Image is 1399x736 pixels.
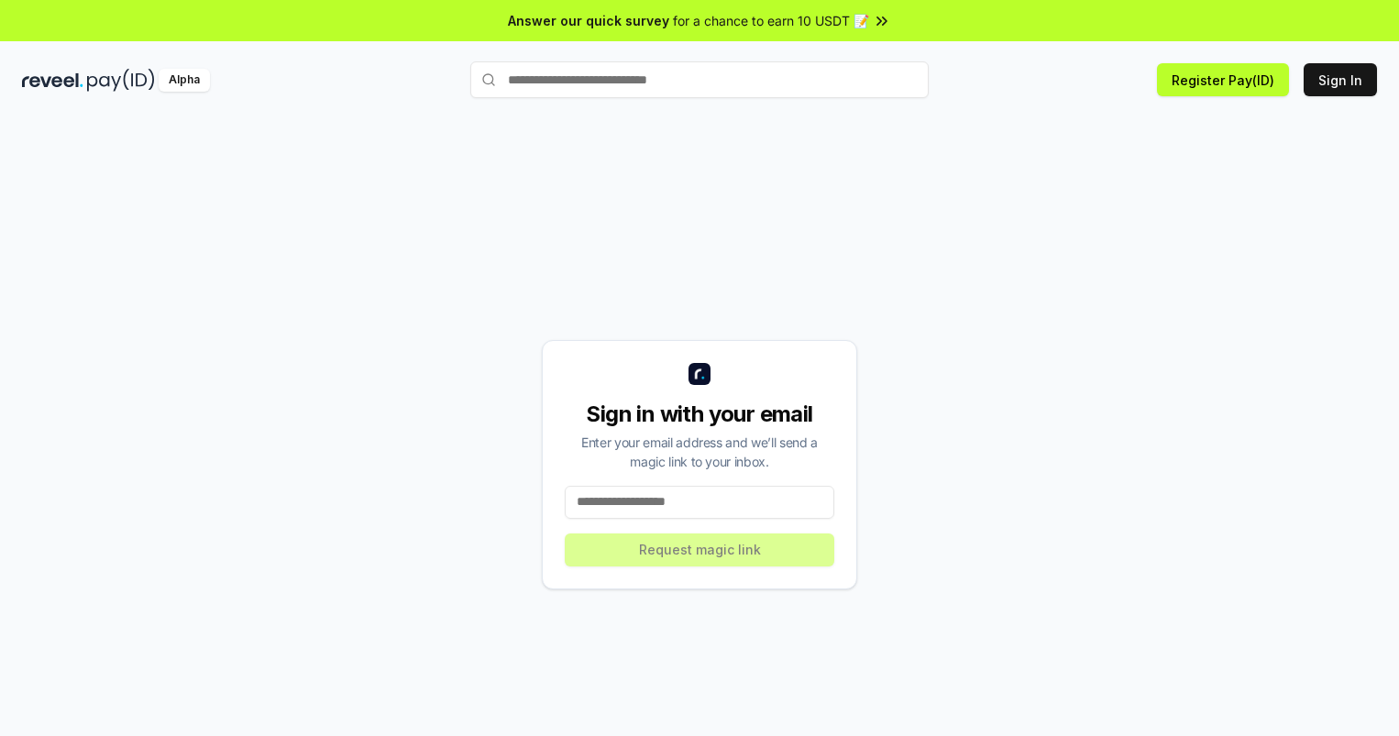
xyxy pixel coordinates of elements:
div: Enter your email address and we’ll send a magic link to your inbox. [565,433,834,471]
div: Sign in with your email [565,400,834,429]
button: Sign In [1304,63,1377,96]
span: Answer our quick survey [508,11,669,30]
img: logo_small [688,363,711,385]
img: pay_id [87,69,155,92]
button: Register Pay(ID) [1157,63,1289,96]
div: Alpha [159,69,210,92]
img: reveel_dark [22,69,83,92]
span: for a chance to earn 10 USDT 📝 [673,11,869,30]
